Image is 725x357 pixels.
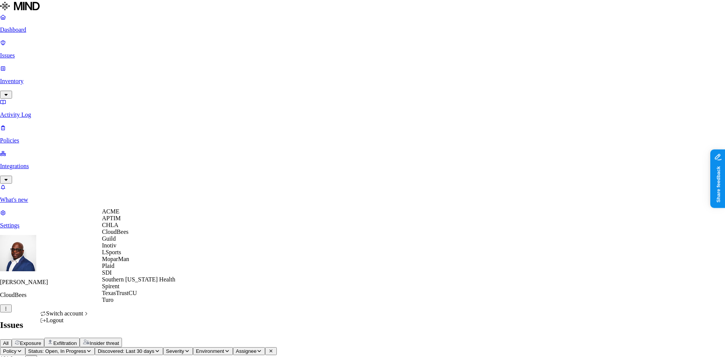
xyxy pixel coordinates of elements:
span: MoparMan [102,256,129,262]
div: Logout [40,317,89,324]
span: Guild [102,235,116,242]
span: LSports [102,249,121,255]
span: Inotiv [102,242,116,249]
span: Spirent [102,283,119,289]
span: Plaid [102,263,114,269]
span: ACME [102,208,119,215]
span: Turo [102,297,114,303]
span: Switch account [46,310,83,317]
span: APTIM [102,215,121,221]
span: CHLA [102,222,119,228]
span: SDI [102,269,112,276]
span: Southern [US_STATE] Health [102,276,175,283]
span: TexasTrustCU [102,290,137,296]
span: CloudBees [102,229,128,235]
